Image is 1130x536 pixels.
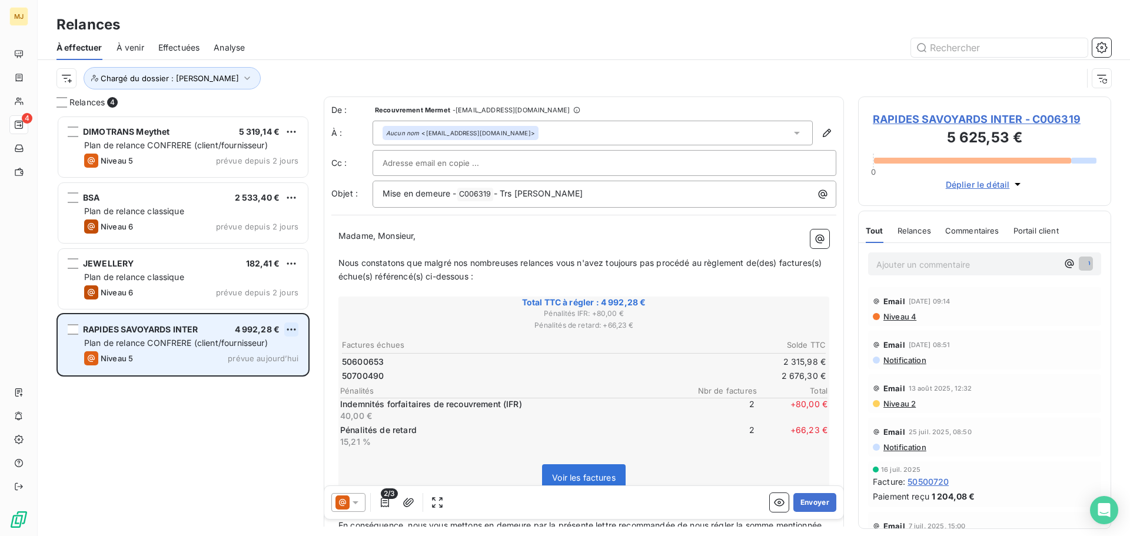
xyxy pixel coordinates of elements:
[383,188,457,198] span: Mise en demeure -
[909,341,950,348] span: [DATE] 08:51
[84,67,261,89] button: Chargé du dossier : [PERSON_NAME]
[342,370,384,382] span: 50700490
[883,521,905,531] span: Email
[453,106,570,114] span: - [EMAIL_ADDRESS][DOMAIN_NAME]
[793,493,836,512] button: Envoyer
[341,339,583,351] th: Factures échues
[9,7,28,26] div: MJ
[946,178,1010,191] span: Déplier le détail
[331,157,373,169] label: Cc :
[866,226,883,235] span: Tout
[908,475,949,488] span: 50500720
[340,436,682,448] p: 15,21 %
[216,288,298,297] span: prévue depuis 2 jours
[338,258,825,281] span: Nous constatons que malgré nos nombreuses relances vous n'avez toujours pas procédé au règlement ...
[9,510,28,529] img: Logo LeanPay
[584,369,826,382] td: 2 676,30 €
[883,427,905,437] span: Email
[246,258,280,268] span: 182,41 €
[757,386,827,395] span: Total
[757,398,827,422] span: + 80,00 €
[101,156,133,165] span: Niveau 5
[909,298,950,305] span: [DATE] 09:14
[871,167,876,177] span: 0
[340,308,827,319] span: Pénalités IFR : + 80,00 €
[494,188,583,198] span: - Trs [PERSON_NAME]
[83,324,198,334] span: RAPIDES SAVOYARDS INTER
[340,320,827,331] span: Pénalités de retard : + 66,23 €
[214,42,245,54] span: Analyse
[340,424,682,436] p: Pénalités de retard
[101,354,133,363] span: Niveau 5
[882,399,916,408] span: Niveau 2
[381,488,398,499] span: 2/3
[873,475,905,488] span: Facture :
[757,424,827,448] span: + 66,23 €
[882,312,916,321] span: Niveau 4
[883,340,905,349] span: Email
[56,115,310,536] div: grid
[684,424,755,448] span: 2
[882,442,926,452] span: Notification
[911,38,1088,57] input: Rechercher
[1090,496,1118,524] div: Open Intercom Messenger
[375,106,450,114] span: Recouvrement Mermet
[56,14,120,35] h3: Relances
[883,384,905,393] span: Email
[584,355,826,368] td: 2 315,98 €
[340,297,827,308] span: Total TTC à régler : 4 992,28 €
[881,466,920,473] span: 16 juil. 2025
[945,226,999,235] span: Commentaires
[101,288,133,297] span: Niveau 6
[686,386,757,395] span: Nbr de factures
[909,428,972,435] span: 25 juil. 2025, 08:50
[83,192,99,202] span: BSA
[386,129,535,137] div: <[EMAIL_ADDRESS][DOMAIN_NAME]>
[235,192,280,202] span: 2 533,40 €
[69,96,105,108] span: Relances
[239,126,280,137] span: 5 319,14 €
[386,129,419,137] em: Aucun nom
[882,355,926,365] span: Notification
[552,472,616,482] span: Voir les factures
[584,339,826,351] th: Solde TTC
[909,522,966,530] span: 7 juil. 2025, 15:00
[457,188,493,201] span: C006319
[1013,226,1059,235] span: Portail client
[932,490,975,502] span: 1 204,08 €
[84,206,184,216] span: Plan de relance classique
[228,354,298,363] span: prévue aujourd’hui
[101,74,239,83] span: Chargé du dossier : [PERSON_NAME]
[216,156,298,165] span: prévue depuis 2 jours
[898,226,931,235] span: Relances
[84,338,268,348] span: Plan de relance CONFRERE (client/fournisseur)
[117,42,144,54] span: À venir
[158,42,200,54] span: Effectuées
[84,272,184,282] span: Plan de relance classique
[338,231,416,241] span: Madame, Monsieur,
[22,113,32,124] span: 4
[331,188,358,198] span: Objet :
[873,111,1096,127] span: RAPIDES SAVOYARDS INTER - C006319
[235,324,280,334] span: 4 992,28 €
[942,178,1028,191] button: Déplier le détail
[107,97,118,108] span: 4
[331,104,373,116] span: De :
[883,297,905,306] span: Email
[909,385,972,392] span: 13 août 2025, 12:32
[342,356,384,368] span: 50600653
[340,398,682,410] p: Indemnités forfaitaires de recouvrement (IFR)
[340,386,686,395] span: Pénalités
[340,410,682,422] p: 40,00 €
[83,126,170,137] span: DIMOTRANS Meythet
[84,140,268,150] span: Plan de relance CONFRERE (client/fournisseur)
[101,222,133,231] span: Niveau 6
[873,127,1096,151] h3: 5 625,53 €
[56,42,102,54] span: À effectuer
[684,398,755,422] span: 2
[331,127,373,139] label: À :
[383,154,509,172] input: Adresse email en copie ...
[873,490,929,502] span: Paiement reçu
[83,258,134,268] span: JEWELLERY
[216,222,298,231] span: prévue depuis 2 jours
